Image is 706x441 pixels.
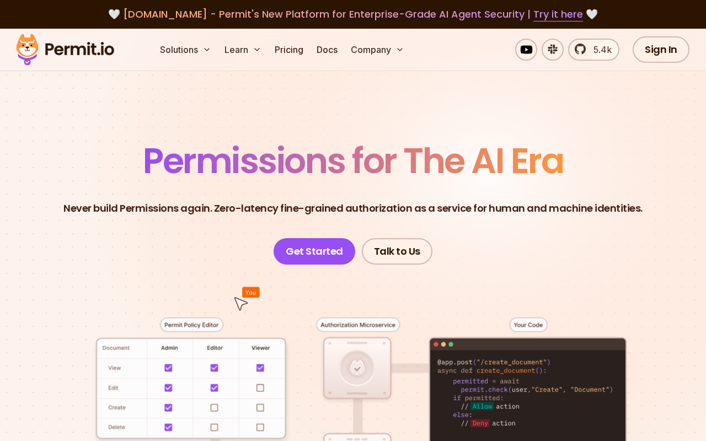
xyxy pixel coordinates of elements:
[270,39,308,61] a: Pricing
[156,39,216,61] button: Solutions
[312,39,342,61] a: Docs
[533,7,583,21] a: Try it here
[26,7,680,22] div: 🤍 🤍
[63,201,643,216] p: Never build Permissions again. Zero-latency fine-grained authorization as a service for human and...
[220,39,266,61] button: Learn
[274,238,355,265] a: Get Started
[568,39,619,61] a: 5.4k
[587,43,612,56] span: 5.4k
[362,238,432,265] a: Talk to Us
[123,7,583,21] span: [DOMAIN_NAME] - Permit's New Platform for Enterprise-Grade AI Agent Security |
[346,39,409,61] button: Company
[11,31,119,68] img: Permit logo
[143,136,563,185] span: Permissions for The AI Era
[633,36,689,63] a: Sign In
